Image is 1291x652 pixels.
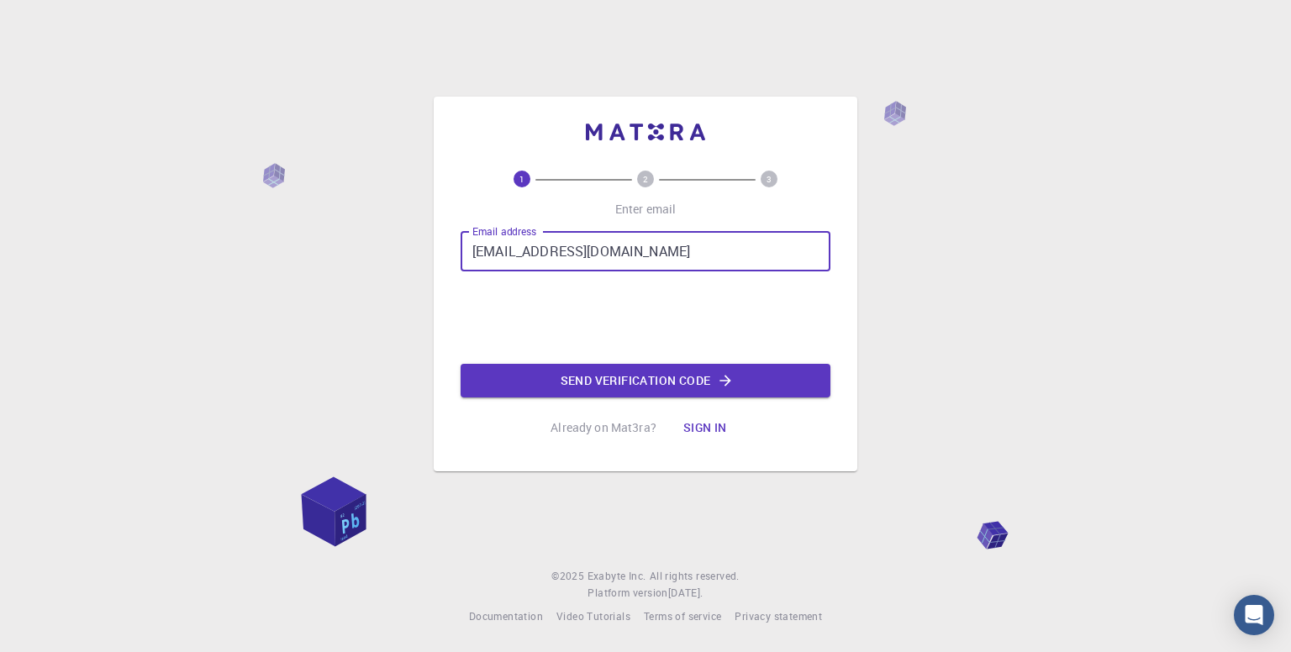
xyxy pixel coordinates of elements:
span: Exabyte Inc. [588,569,646,582]
a: Exabyte Inc. [588,568,646,585]
button: Send verification code [461,364,830,397]
p: Enter email [615,201,677,218]
iframe: reCAPTCHA [518,285,773,350]
span: All rights reserved. [650,568,740,585]
span: Video Tutorials [556,609,630,623]
a: Terms of service [644,608,721,625]
button: Sign in [670,411,740,444]
div: Open Intercom Messenger [1234,595,1274,635]
text: 1 [519,173,524,185]
span: Privacy statement [735,609,822,623]
a: [DATE]. [668,585,703,602]
p: Already on Mat3ra? [551,419,656,436]
a: Video Tutorials [556,608,630,625]
span: Documentation [469,609,543,623]
a: Documentation [469,608,543,625]
text: 2 [643,173,648,185]
span: Terms of service [644,609,721,623]
label: Email address [472,224,536,239]
span: © 2025 [551,568,587,585]
a: Privacy statement [735,608,822,625]
span: [DATE] . [668,586,703,599]
text: 3 [767,173,772,185]
span: Platform version [588,585,667,602]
